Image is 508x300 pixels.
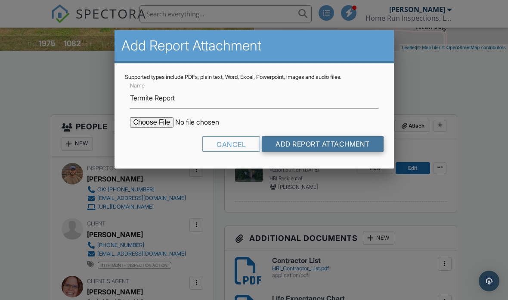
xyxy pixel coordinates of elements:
h2: Add Report Attachment [121,37,387,54]
label: Name [130,82,145,90]
div: Open Intercom Messenger [479,271,499,291]
input: Add Report Attachment [262,136,384,152]
div: Cancel [202,136,260,152]
div: Supported types include PDFs, plain text, Word, Excel, Powerpoint, images and audio files. [125,74,384,81]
